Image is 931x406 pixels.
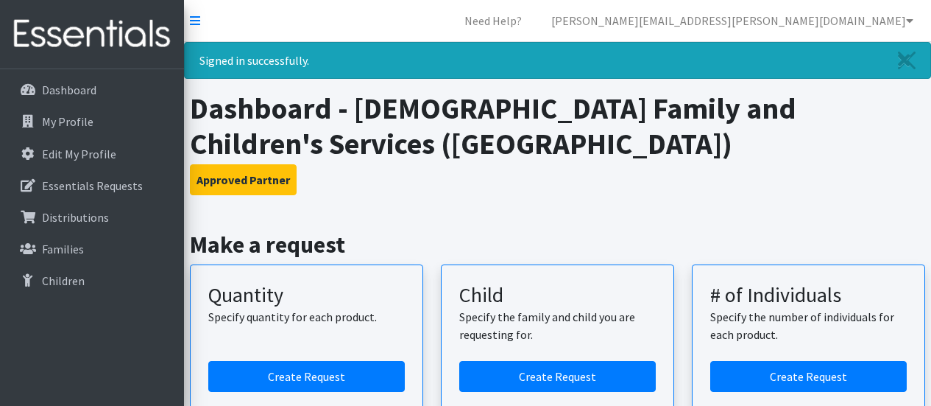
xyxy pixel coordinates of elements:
a: My Profile [6,107,178,136]
a: Create a request for a child or family [459,361,656,392]
a: Close [883,43,930,78]
a: Create a request by quantity [208,361,405,392]
button: Approved Partner [190,164,297,195]
a: [PERSON_NAME][EMAIL_ADDRESS][PERSON_NAME][DOMAIN_NAME] [539,6,925,35]
a: Dashboard [6,75,178,105]
p: Specify quantity for each product. [208,308,405,326]
p: Specify the number of individuals for each product. [710,308,907,343]
a: Need Help? [453,6,534,35]
p: Dashboard [42,83,96,97]
a: Distributions [6,203,178,232]
h3: Child [459,283,656,308]
a: Edit My Profile [6,139,178,169]
p: Specify the family and child you are requesting for. [459,308,656,343]
div: Signed in successfully. [184,42,931,79]
p: Edit My Profile [42,147,116,161]
a: Create a request by number of individuals [710,361,907,392]
p: My Profile [42,114,93,129]
h1: Dashboard - [DEMOGRAPHIC_DATA] Family and Children's Services ([GEOGRAPHIC_DATA]) [190,91,926,161]
a: Children [6,266,178,295]
p: Families [42,242,84,256]
a: Families [6,234,178,264]
p: Essentials Requests [42,178,143,193]
a: Essentials Requests [6,171,178,200]
h3: # of Individuals [710,283,907,308]
p: Children [42,273,85,288]
h2: Make a request [190,231,926,259]
img: HumanEssentials [6,10,178,59]
p: Distributions [42,210,109,225]
h3: Quantity [208,283,405,308]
